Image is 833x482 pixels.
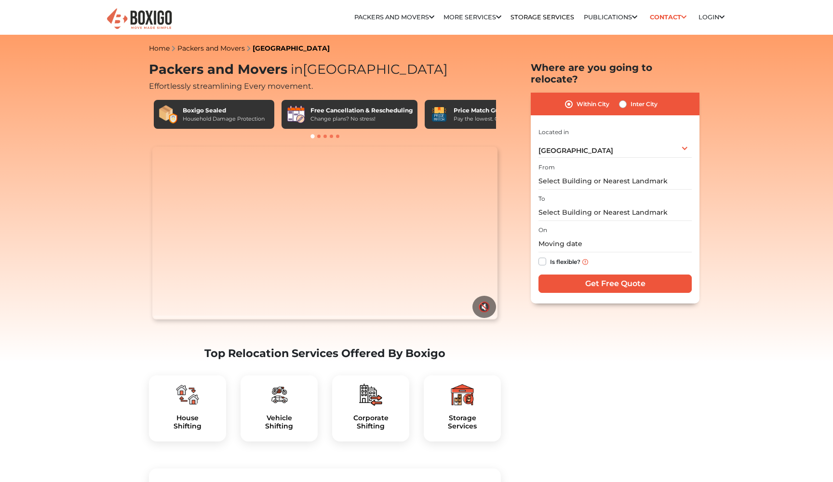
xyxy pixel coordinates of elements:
input: Select Building or Nearest Landmark [538,204,692,221]
img: Boxigo [106,7,173,31]
img: boxigo_packers_and_movers_plan [359,383,382,406]
h5: Vehicle Shifting [248,414,310,430]
img: boxigo_packers_and_movers_plan [176,383,199,406]
a: Home [149,44,170,53]
label: Within City [577,98,609,110]
a: Packers and Movers [177,44,245,53]
a: StorageServices [431,414,493,430]
h5: House Shifting [157,414,218,430]
a: HouseShifting [157,414,218,430]
label: To [538,194,545,203]
a: VehicleShifting [248,414,310,430]
img: boxigo_packers_and_movers_plan [451,383,474,406]
a: More services [443,14,501,21]
input: Get Free Quote [538,275,692,293]
h2: Where are you going to relocate? [531,62,699,85]
span: [GEOGRAPHIC_DATA] [538,146,613,155]
h5: Corporate Shifting [340,414,402,430]
div: Boxigo Sealed [183,106,265,115]
img: info [582,259,588,265]
input: Moving date [538,235,692,252]
label: Inter City [631,98,658,110]
div: Household Damage Protection [183,115,265,123]
a: [GEOGRAPHIC_DATA] [253,44,330,53]
a: Packers and Movers [354,14,434,21]
div: Free Cancellation & Rescheduling [310,106,413,115]
h5: Storage Services [431,414,493,430]
label: From [538,163,555,172]
h1: Packers and Movers [149,62,501,78]
label: On [538,226,547,234]
a: Storage Services [511,14,574,21]
img: Boxigo Sealed [159,105,178,124]
div: Pay the lowest. Guaranteed! [454,115,527,123]
label: Is flexible? [550,256,580,266]
img: boxigo_packers_and_movers_plan [268,383,291,406]
a: Login [699,14,725,21]
a: Publications [584,14,637,21]
span: in [291,61,303,77]
video: Your browser does not support the video tag. [152,147,497,319]
div: Price Match Guarantee [454,106,527,115]
label: Located in [538,128,569,137]
button: 🔇 [472,296,496,318]
div: Change plans? No stress! [310,115,413,123]
input: Select Building or Nearest Landmark [538,173,692,190]
span: [GEOGRAPHIC_DATA] [287,61,448,77]
a: Contact [646,10,689,25]
a: CorporateShifting [340,414,402,430]
h2: Top Relocation Services Offered By Boxigo [149,347,501,360]
img: Free Cancellation & Rescheduling [286,105,306,124]
img: Price Match Guarantee [430,105,449,124]
span: Effortlessly streamlining Every movement. [149,82,313,91]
